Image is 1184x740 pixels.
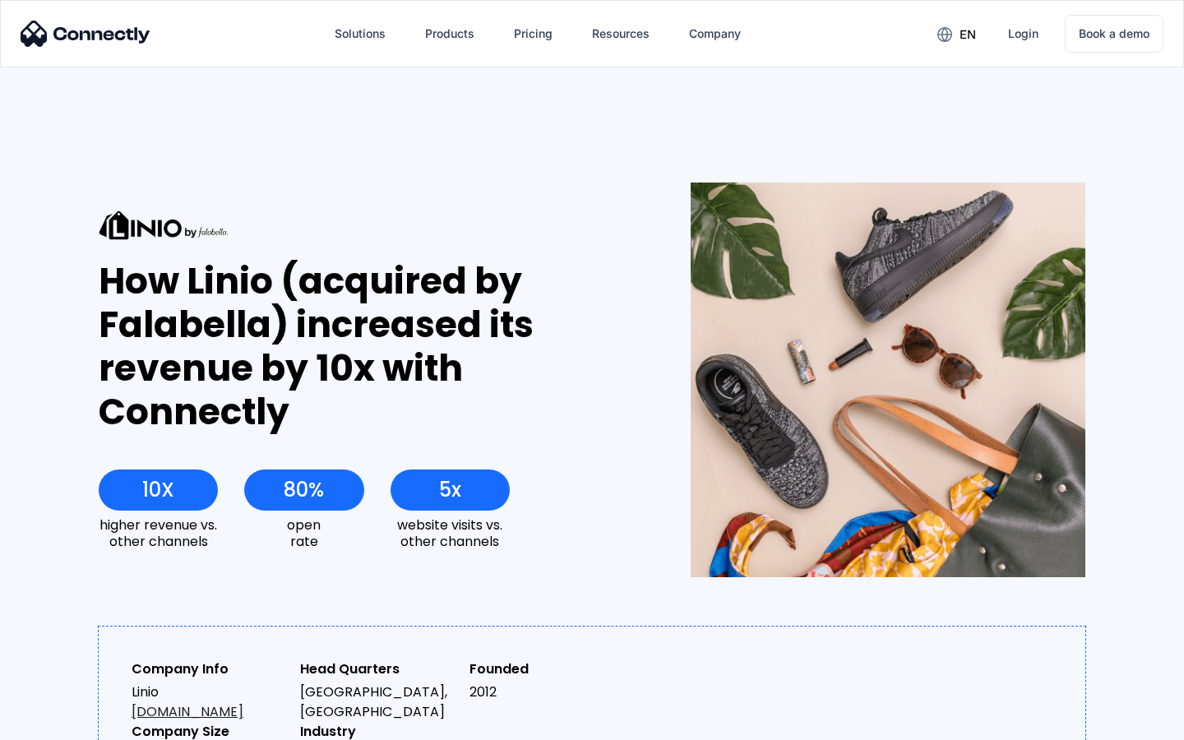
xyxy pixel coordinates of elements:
aside: Language selected: English [16,711,99,734]
ul: Language list [33,711,99,734]
div: Solutions [335,22,386,45]
div: Founded [469,659,625,679]
div: 80% [284,479,324,502]
div: [GEOGRAPHIC_DATA], [GEOGRAPHIC_DATA] [300,682,456,722]
img: Connectly Logo [21,21,150,47]
div: 10X [142,479,174,502]
div: Resources [592,22,650,45]
div: website visits vs. other channels [391,517,510,548]
a: Login [995,14,1052,53]
div: higher revenue vs. other channels [99,517,218,548]
div: Company [689,22,741,45]
div: 5x [439,479,461,502]
a: Pricing [501,14,566,53]
a: [DOMAIN_NAME] [132,702,243,721]
div: Linio [132,682,287,722]
div: 2012 [469,682,625,702]
div: How Linio (acquired by Falabella) increased its revenue by 10x with Connectly [99,260,631,433]
a: Book a demo [1065,15,1163,53]
div: Pricing [514,22,553,45]
div: Login [1008,22,1038,45]
div: Products [425,22,474,45]
div: open rate [244,517,363,548]
div: Head Quarters [300,659,456,679]
div: en [960,23,976,46]
div: Company Info [132,659,287,679]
